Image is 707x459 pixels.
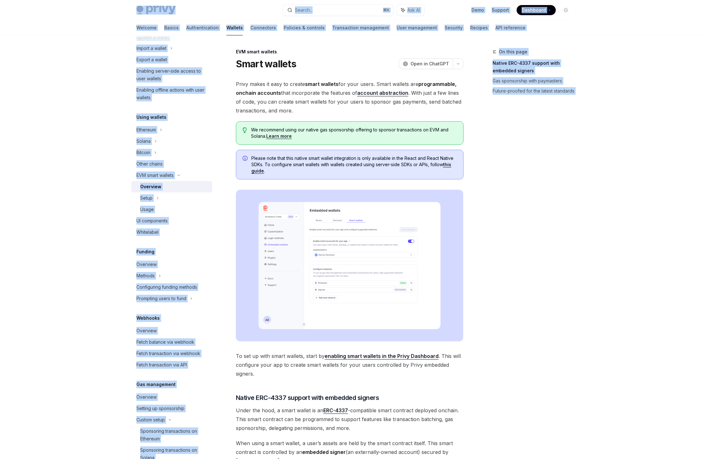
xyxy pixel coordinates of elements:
div: Import a wallet [136,45,166,52]
strong: smart wallets [305,81,339,87]
a: Connectors [250,20,276,35]
div: Usage [140,206,154,213]
a: Dashboard [517,5,556,15]
button: Search...⌘K [283,4,393,16]
a: UI components [131,215,212,226]
a: Overview [131,259,212,270]
a: enabling smart wallets in the Privy Dashboard [325,353,439,359]
a: API reference [495,20,525,35]
span: To set up with smart wallets, start by . This will configure your app to create smart wallets for... [236,352,464,378]
a: Sponsoring transactions on Ethereum [131,426,212,444]
div: Overview [136,327,157,335]
a: Gas sponsorship with paymasters [493,76,576,86]
a: account abstraction [357,90,408,96]
div: Fetch transaction via API [136,361,187,369]
div: UI components [136,217,168,225]
button: Toggle dark mode [561,5,571,15]
a: Fetch transaction via webhook [131,348,212,359]
span: Ask AI [407,7,420,13]
a: Fetch transaction via API [131,359,212,371]
div: Sponsoring transactions on Ethereum [140,427,208,443]
a: Learn more [266,133,292,139]
h1: Smart wallets [236,58,296,69]
a: Export a wallet [131,54,212,65]
a: User management [397,20,437,35]
div: Methods [136,272,155,280]
img: light logo [136,6,176,15]
div: Whitelabel [136,228,159,236]
a: Transaction management [332,20,389,35]
a: Overview [131,325,212,336]
span: Native ERC-4337 support with embedded signers [236,393,379,402]
h5: Gas management [136,381,176,388]
a: Overview [131,181,212,192]
a: Welcome [136,20,157,35]
div: Setup [140,194,153,202]
a: Setting up sponsorship [131,403,212,414]
span: Open in ChatGPT [410,61,449,67]
a: Authentication [186,20,219,35]
span: Dashboard [522,7,546,13]
button: Open in ChatGPT [399,58,453,69]
a: Support [492,7,509,13]
div: Ethereum [136,126,156,134]
a: Enabling server-side access to user wallets [131,65,212,84]
div: Overview [136,393,157,401]
span: Please note that this native smart wallet integration is only available in the React and React Na... [251,155,457,174]
a: Overview [131,391,212,403]
div: Search... [295,6,313,14]
a: Usage [131,204,212,215]
a: Other chains [131,158,212,170]
div: Prompting users to fund [136,295,186,302]
div: Enabling server-side access to user wallets [136,67,208,82]
div: Solana [136,137,151,145]
div: EVM smart wallets [136,172,174,179]
div: EVM smart wallets [236,49,464,55]
a: Fetch balance via webhook [131,336,212,348]
div: Configuring funding methods [136,283,197,291]
span: Privy makes it easy to create for your users. Smart wallets are that incorporate the features of ... [236,80,464,115]
a: Security [445,20,463,35]
a: Configuring funding methods [131,281,212,293]
a: Policies & controls [284,20,325,35]
a: ERC-4337 [323,407,348,414]
div: Fetch balance via webhook [136,338,194,346]
div: Other chains [136,160,163,168]
div: Overview [140,183,161,190]
a: Recipes [470,20,488,35]
svg: Info [243,156,249,162]
h5: Funding [136,248,154,256]
div: Enabling offline actions with user wallets [136,86,208,101]
a: Wallets [226,20,243,35]
h5: Webhooks [136,314,160,322]
button: Ask AI [397,4,424,16]
a: Native ERC-4337 support with embedded signers [493,58,576,76]
div: Overview [136,261,157,268]
a: Whitelabel [131,226,212,238]
h5: Using wallets [136,113,166,121]
div: Fetch transaction via webhook [136,350,200,357]
a: Basics [164,20,179,35]
div: Setting up sponsorship [136,405,184,412]
span: ⌘ K [383,8,390,13]
span: On this page [499,48,527,56]
img: Sample enable smart wallets [236,190,464,341]
strong: embedded signer [302,449,346,455]
span: Under the hood, a smart wallet is an -compatible smart contract deployed onchain. This smart cont... [236,406,464,432]
a: Future-proofed for the latest standards [493,86,576,96]
span: We recommend using our native gas sponsorship offering to sponsor transactions on EVM and Solana. [251,127,457,139]
svg: Tip [243,127,247,133]
div: Export a wallet [136,56,167,63]
a: Enabling offline actions with user wallets [131,84,212,103]
a: Demo [471,7,484,13]
div: Custom setup [136,416,165,424]
div: Bitcoin [136,149,150,156]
